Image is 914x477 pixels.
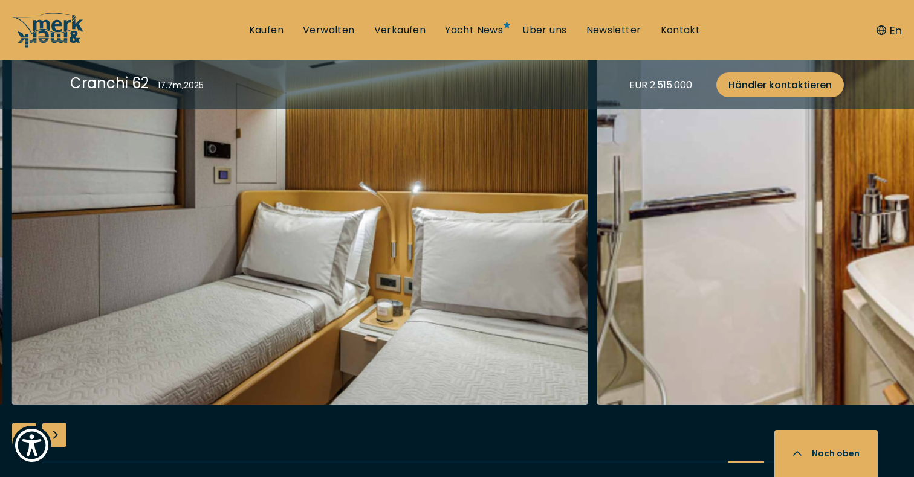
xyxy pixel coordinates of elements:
a: Kaufen [249,24,284,37]
div: Previous slide [12,423,36,447]
div: Next slide [42,423,66,447]
div: EUR 2.515.000 [629,77,692,92]
div: Cranchi 62 [70,72,149,94]
div: 17.7 m , 2025 [158,79,204,92]
a: Kontakt [661,24,701,37]
a: Über uns [522,24,566,37]
a: Newsletter [586,24,641,37]
button: Nach oben [774,430,878,477]
img: Merk&Merk [12,18,588,405]
a: Verkaufen [374,24,426,37]
a: Yacht News [445,24,503,37]
a: Händler kontaktieren [716,72,844,97]
button: Show Accessibility Preferences [12,426,51,465]
a: Verwalten [303,24,355,37]
button: En [877,22,902,39]
span: Händler kontaktieren [728,77,832,92]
